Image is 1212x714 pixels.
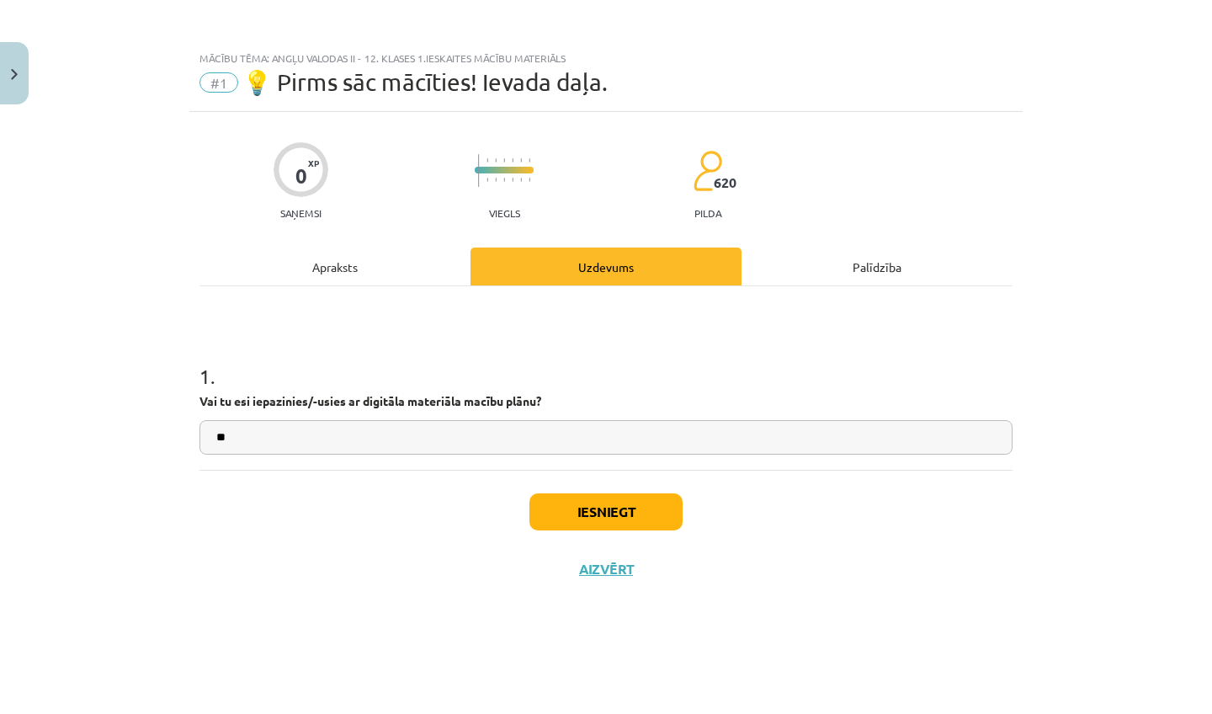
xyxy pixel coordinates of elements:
div: Palīdzība [742,248,1013,285]
div: 0 [295,164,307,188]
button: Aizvērt [574,561,638,578]
img: icon-short-line-57e1e144782c952c97e751825c79c345078a6d821885a25fce030b3d8c18986b.svg [486,178,488,182]
img: icon-short-line-57e1e144782c952c97e751825c79c345078a6d821885a25fce030b3d8c18986b.svg [529,178,530,182]
div: Mācību tēma: Angļu valodas ii - 12. klases 1.ieskaites mācību materiāls [199,52,1013,64]
img: icon-short-line-57e1e144782c952c97e751825c79c345078a6d821885a25fce030b3d8c18986b.svg [520,178,522,182]
p: Saņemsi [274,207,328,219]
img: icon-short-line-57e1e144782c952c97e751825c79c345078a6d821885a25fce030b3d8c18986b.svg [495,158,497,163]
h1: 1 . [199,335,1013,387]
img: icon-short-line-57e1e144782c952c97e751825c79c345078a6d821885a25fce030b3d8c18986b.svg [495,178,497,182]
span: XP [308,158,319,168]
span: 💡 Pirms sāc mācīties! Ievada daļa. [242,68,608,96]
span: #1 [199,72,238,93]
img: icon-close-lesson-0947bae3869378f0d4975bcd49f059093ad1ed9edebbc8119c70593378902aed.svg [11,69,18,80]
img: icon-long-line-d9ea69661e0d244f92f715978eff75569469978d946b2353a9bb055b3ed8787d.svg [478,154,480,187]
p: pilda [694,207,721,219]
span: 620 [714,175,736,190]
p: Viegls [489,207,520,219]
img: icon-short-line-57e1e144782c952c97e751825c79c345078a6d821885a25fce030b3d8c18986b.svg [512,158,513,163]
img: students-c634bb4e5e11cddfef0936a35e636f08e4e9abd3cc4e673bd6f9a4125e45ecb1.svg [693,150,722,192]
img: icon-short-line-57e1e144782c952c97e751825c79c345078a6d821885a25fce030b3d8c18986b.svg [520,158,522,163]
img: icon-short-line-57e1e144782c952c97e751825c79c345078a6d821885a25fce030b3d8c18986b.svg [529,158,530,163]
div: Apraksts [199,248,470,285]
img: icon-short-line-57e1e144782c952c97e751825c79c345078a6d821885a25fce030b3d8c18986b.svg [512,178,513,182]
img: icon-short-line-57e1e144782c952c97e751825c79c345078a6d821885a25fce030b3d8c18986b.svg [503,158,505,163]
strong: Vai tu esi iepazinies/-usies ar digitāla materiāla macību plānu? [199,393,541,408]
img: icon-short-line-57e1e144782c952c97e751825c79c345078a6d821885a25fce030b3d8c18986b.svg [503,178,505,182]
div: Uzdevums [470,248,742,285]
button: Iesniegt [529,493,683,530]
img: icon-short-line-57e1e144782c952c97e751825c79c345078a6d821885a25fce030b3d8c18986b.svg [486,158,488,163]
